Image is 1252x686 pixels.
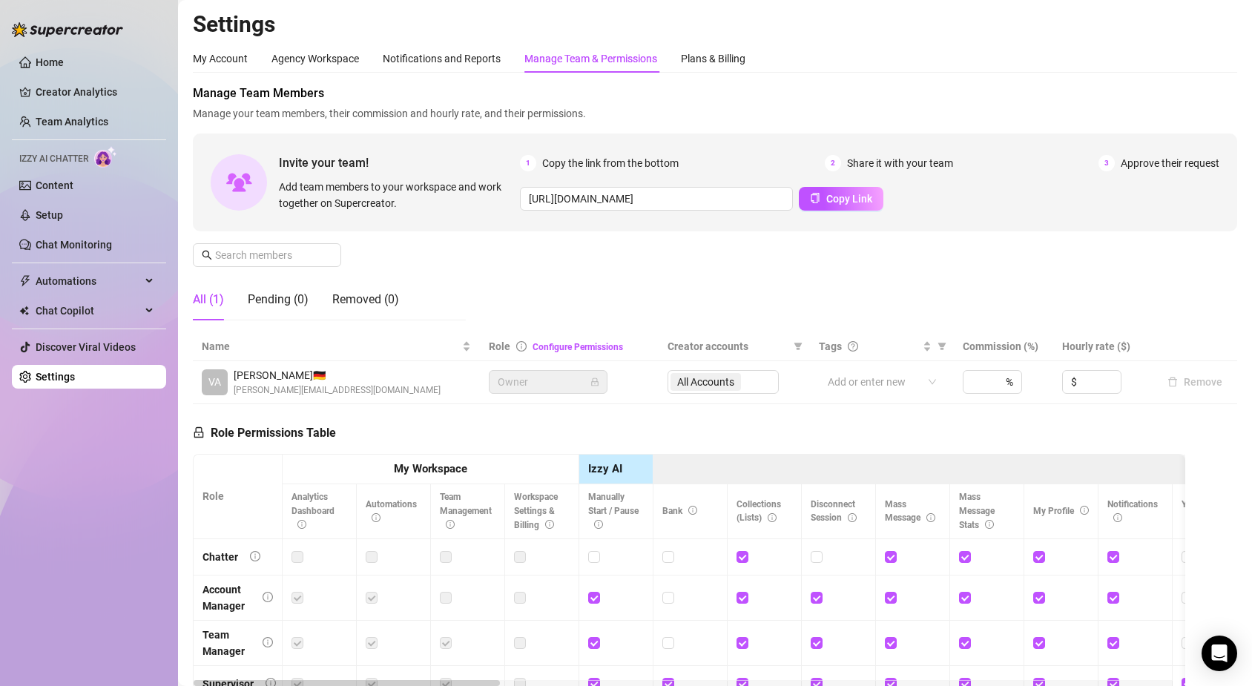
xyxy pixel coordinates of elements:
[1182,499,1225,524] span: Your Cards
[935,335,949,357] span: filter
[1121,155,1219,171] span: Approve their request
[193,50,248,67] div: My Account
[545,520,554,529] span: info-circle
[799,187,883,211] button: Copy Link
[394,462,467,475] strong: My Workspace
[662,506,697,516] span: Bank
[202,627,251,659] div: Team Manager
[533,342,623,352] a: Configure Permissions
[1113,513,1122,522] span: info-circle
[826,193,872,205] span: Copy Link
[202,581,251,614] div: Account Manager
[279,179,514,211] span: Add team members to your workspace and work together on Supercreator.
[1107,499,1158,524] span: Notifications
[985,520,994,529] span: info-circle
[193,332,480,361] th: Name
[297,520,306,529] span: info-circle
[489,340,510,352] span: Role
[19,152,88,166] span: Izzy AI Chatter
[794,342,803,351] span: filter
[332,291,399,309] div: Removed (0)
[193,291,224,309] div: All (1)
[366,499,417,524] span: Automations
[768,513,777,522] span: info-circle
[1053,332,1153,361] th: Hourly rate ($)
[688,506,697,515] span: info-circle
[36,269,141,293] span: Automations
[263,592,273,602] span: info-circle
[19,306,29,316] img: Chat Copilot
[588,462,622,475] strong: Izzy AI
[668,338,788,354] span: Creator accounts
[215,247,320,263] input: Search members
[193,426,205,438] span: lock
[848,513,857,522] span: info-circle
[954,332,1053,361] th: Commission (%)
[36,371,75,383] a: Settings
[383,50,501,67] div: Notifications and Reports
[446,520,455,529] span: info-circle
[248,291,309,309] div: Pending (0)
[194,455,283,539] th: Role
[36,341,136,353] a: Discover Viral Videos
[498,371,599,393] span: Owner
[848,341,858,352] span: question-circle
[681,50,745,67] div: Plans & Billing
[819,338,842,354] span: Tags
[36,179,73,191] a: Content
[1080,506,1089,515] span: info-circle
[12,22,123,37] img: logo-BBDzfeDw.svg
[516,341,527,352] span: info-circle
[1202,636,1237,671] div: Open Intercom Messenger
[524,50,657,67] div: Manage Team & Permissions
[193,10,1237,39] h2: Settings
[94,146,117,168] img: AI Chatter
[36,299,141,323] span: Chat Copilot
[1162,373,1228,391] button: Remove
[36,209,63,221] a: Setup
[590,377,599,386] span: lock
[938,342,946,351] span: filter
[234,367,441,383] span: [PERSON_NAME] 🇩🇪
[811,499,857,524] span: Disconnect Session
[202,250,212,260] span: search
[36,80,154,104] a: Creator Analytics
[193,105,1237,122] span: Manage your team members, their commission and hourly rate, and their permissions.
[271,50,359,67] div: Agency Workspace
[202,338,459,354] span: Name
[791,335,805,357] span: filter
[291,492,335,530] span: Analytics Dashboard
[372,513,380,522] span: info-circle
[737,499,781,524] span: Collections (Lists)
[520,155,536,171] span: 1
[208,374,221,390] span: VA
[36,239,112,251] a: Chat Monitoring
[810,193,820,203] span: copy
[440,492,492,530] span: Team Management
[234,383,441,398] span: [PERSON_NAME][EMAIL_ADDRESS][DOMAIN_NAME]
[926,513,935,522] span: info-circle
[514,492,558,530] span: Workspace Settings & Billing
[36,116,108,128] a: Team Analytics
[959,492,995,530] span: Mass Message Stats
[1033,506,1089,516] span: My Profile
[1098,155,1115,171] span: 3
[250,551,260,561] span: info-circle
[36,56,64,68] a: Home
[542,155,679,171] span: Copy the link from the bottom
[825,155,841,171] span: 2
[193,85,1237,102] span: Manage Team Members
[588,492,639,530] span: Manually Start / Pause
[847,155,953,171] span: Share it with your team
[19,275,31,287] span: thunderbolt
[202,549,238,565] div: Chatter
[279,154,520,172] span: Invite your team!
[193,424,336,442] h5: Role Permissions Table
[263,637,273,647] span: info-circle
[594,520,603,529] span: info-circle
[885,499,935,524] span: Mass Message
